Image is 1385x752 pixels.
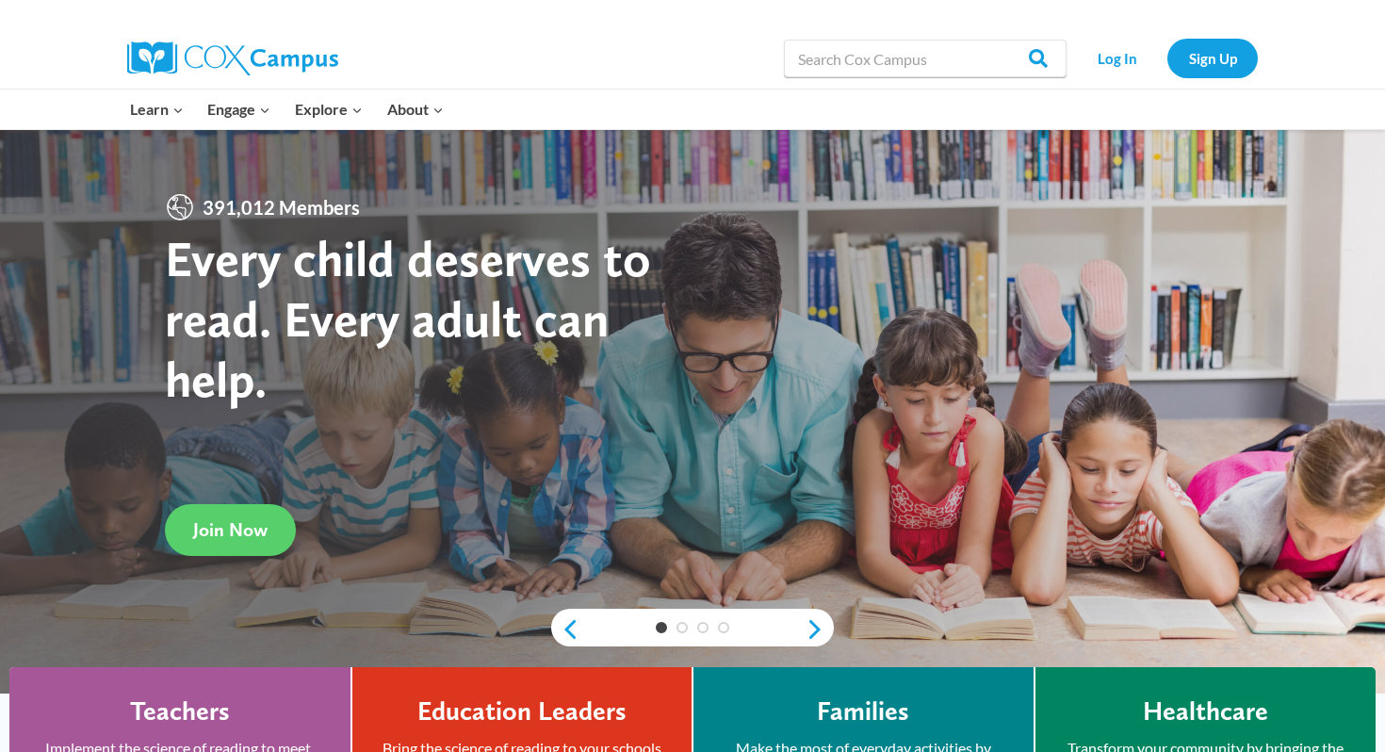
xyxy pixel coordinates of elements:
a: Join Now [165,504,296,556]
a: 1 [656,622,667,633]
nav: Primary Navigation [118,90,455,129]
a: 4 [718,622,729,633]
span: Engage [207,97,270,122]
h4: Healthcare [1143,695,1268,727]
input: Search Cox Campus [784,40,1067,77]
span: Learn [130,97,184,122]
nav: Secondary Navigation [1076,39,1258,77]
h4: Teachers [130,695,230,727]
a: 2 [676,622,688,633]
a: previous [551,618,579,641]
a: Log In [1076,39,1158,77]
span: 391,012 Members [195,192,367,222]
h4: Education Leaders [417,695,627,727]
a: next [806,618,834,641]
span: About [387,97,444,122]
a: Sign Up [1167,39,1258,77]
a: 3 [697,622,709,633]
div: content slider buttons [551,611,834,648]
span: Explore [295,97,363,122]
span: Join Now [193,518,268,541]
strong: Every child deserves to read. Every adult can help. [165,228,651,408]
img: Cox Campus [127,41,338,75]
h4: Families [817,695,909,727]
